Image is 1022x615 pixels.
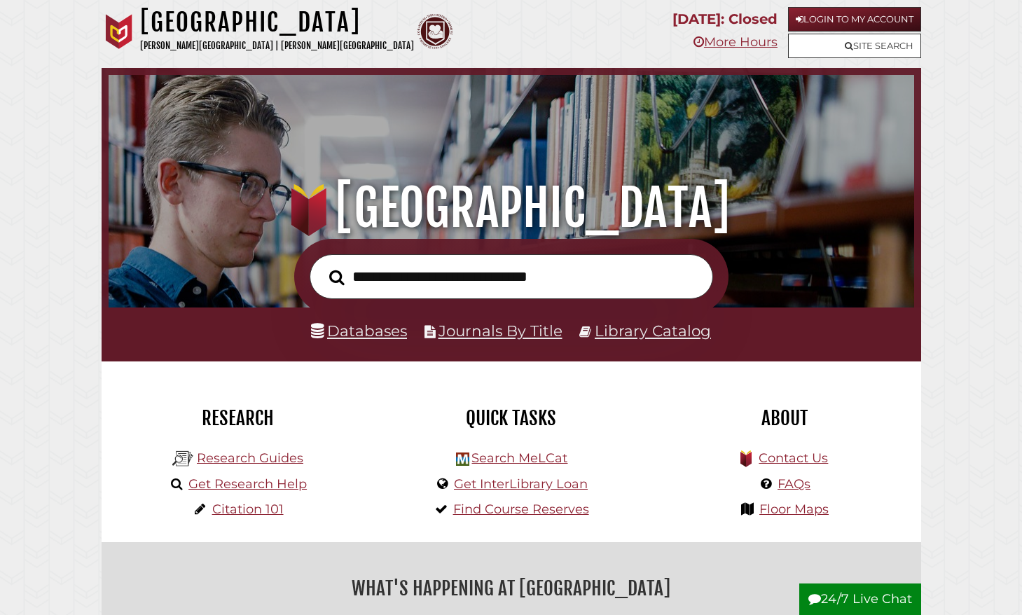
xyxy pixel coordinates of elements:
a: Research Guides [197,450,303,466]
p: [PERSON_NAME][GEOGRAPHIC_DATA] | [PERSON_NAME][GEOGRAPHIC_DATA] [140,38,414,54]
img: Calvin University [102,14,137,49]
a: FAQs [778,476,810,492]
h2: About [658,406,911,430]
a: Contact Us [759,450,828,466]
img: Hekman Library Logo [172,448,193,469]
h2: Quick Tasks [385,406,637,430]
a: Floor Maps [759,502,829,517]
h2: Research [112,406,364,430]
a: Get InterLibrary Loan [454,476,588,492]
a: Databases [311,322,407,340]
img: Calvin Theological Seminary [417,14,453,49]
a: Site Search [788,34,921,58]
h2: What's Happening at [GEOGRAPHIC_DATA] [112,572,911,604]
h1: [GEOGRAPHIC_DATA] [140,7,414,38]
a: Citation 101 [212,502,284,517]
button: Search [322,265,352,289]
h1: [GEOGRAPHIC_DATA] [123,177,898,239]
a: Login to My Account [788,7,921,32]
a: Journals By Title [439,322,562,340]
a: Library Catalog [595,322,711,340]
a: Find Course Reserves [453,502,589,517]
a: More Hours [693,34,778,50]
img: Hekman Library Logo [456,452,469,466]
a: Get Research Help [188,476,307,492]
i: Search [329,269,345,285]
p: [DATE]: Closed [672,7,778,32]
a: Search MeLCat [471,450,567,466]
